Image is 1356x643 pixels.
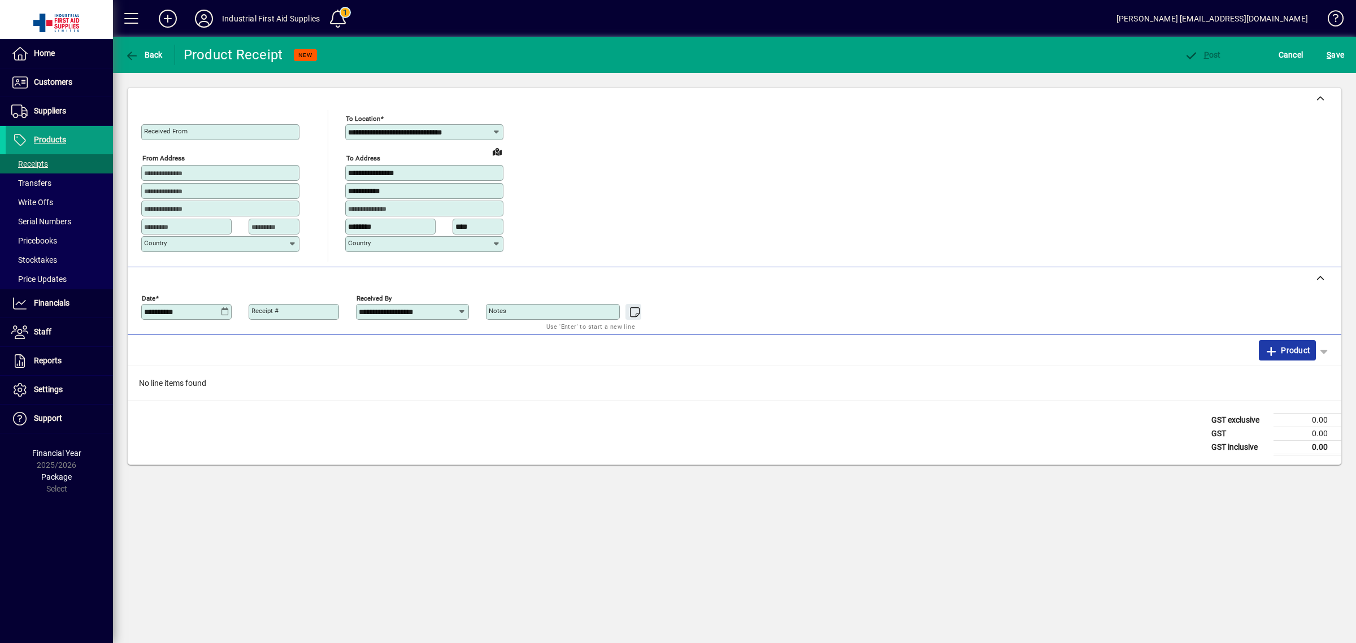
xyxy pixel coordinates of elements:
[1274,440,1341,454] td: 0.00
[34,135,66,144] span: Products
[6,250,113,270] a: Stocktakes
[6,270,113,289] a: Price Updates
[11,179,51,188] span: Transfers
[1276,45,1306,65] button: Cancel
[34,49,55,58] span: Home
[6,97,113,125] a: Suppliers
[1206,413,1274,427] td: GST exclusive
[34,414,62,423] span: Support
[1181,45,1224,65] button: Post
[1274,413,1341,427] td: 0.00
[348,239,371,247] mat-label: Country
[1274,427,1341,440] td: 0.00
[222,10,320,28] div: Industrial First Aid Supplies
[11,217,71,226] span: Serial Numbers
[6,212,113,231] a: Serial Numbers
[34,77,72,86] span: Customers
[150,8,186,29] button: Add
[34,298,69,307] span: Financials
[1116,10,1308,28] div: [PERSON_NAME] [EMAIL_ADDRESS][DOMAIN_NAME]
[1324,45,1347,65] button: Save
[6,318,113,346] a: Staff
[6,347,113,375] a: Reports
[6,173,113,193] a: Transfers
[34,385,63,394] span: Settings
[41,472,72,481] span: Package
[6,40,113,68] a: Home
[1327,46,1344,64] span: ave
[6,376,113,404] a: Settings
[6,154,113,173] a: Receipts
[1184,50,1221,59] span: ost
[144,127,188,135] mat-label: Received From
[125,50,163,59] span: Back
[6,289,113,318] a: Financials
[546,320,635,333] mat-hint: Use 'Enter' to start a new line
[6,231,113,250] a: Pricebooks
[186,8,222,29] button: Profile
[1279,46,1303,64] span: Cancel
[1206,427,1274,440] td: GST
[11,198,53,207] span: Write Offs
[11,236,57,245] span: Pricebooks
[34,327,51,336] span: Staff
[128,366,1341,401] div: No line items found
[488,142,506,160] a: View on map
[11,255,57,264] span: Stocktakes
[32,449,81,458] span: Financial Year
[144,239,167,247] mat-label: Country
[1264,341,1310,359] span: Product
[34,356,62,365] span: Reports
[34,106,66,115] span: Suppliers
[142,294,155,302] mat-label: Date
[184,46,283,64] div: Product Receipt
[122,45,166,65] button: Back
[489,307,506,315] mat-label: Notes
[1319,2,1342,39] a: Knowledge Base
[6,68,113,97] a: Customers
[11,159,48,168] span: Receipts
[11,275,67,284] span: Price Updates
[357,294,392,302] mat-label: Received by
[346,115,380,123] mat-label: To location
[298,51,312,59] span: NEW
[1206,440,1274,454] td: GST inclusive
[6,193,113,212] a: Write Offs
[113,45,175,65] app-page-header-button: Back
[1259,340,1316,360] button: Product
[6,405,113,433] a: Support
[1204,50,1209,59] span: P
[1327,50,1331,59] span: S
[251,307,279,315] mat-label: Receipt #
